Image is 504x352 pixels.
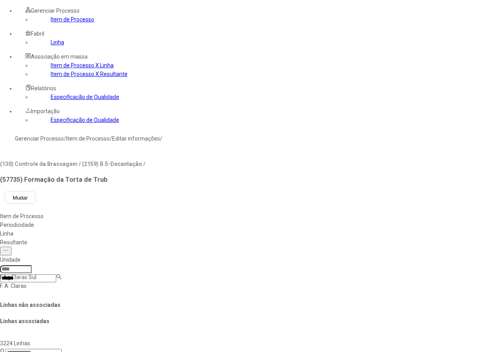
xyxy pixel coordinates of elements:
[110,135,112,142] nz-breadcrumb-separator: /
[51,117,119,123] a: Especificação de Qualidade
[31,108,60,114] span: Importação
[51,62,114,68] a: Item de Processo X Linha
[64,135,66,142] nz-breadcrumb-separator: /
[31,30,44,37] span: Fabril
[15,135,64,142] a: Gerenciar Processo
[66,135,110,142] a: Item de Processo
[51,39,64,46] a: Linha
[160,135,162,142] nz-breadcrumb-separator: /
[51,16,94,23] a: Item de Processo
[112,135,160,142] a: Editar informações
[31,85,56,91] span: Relatórios
[13,195,28,201] span: Mudar
[31,53,87,60] span: Associação em massa
[51,71,127,77] a: Item de Processo X Resultante
[51,94,119,100] a: Especificação de Qualidade
[5,191,36,204] button: Mudar
[31,8,80,14] span: Gerenciar Processo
